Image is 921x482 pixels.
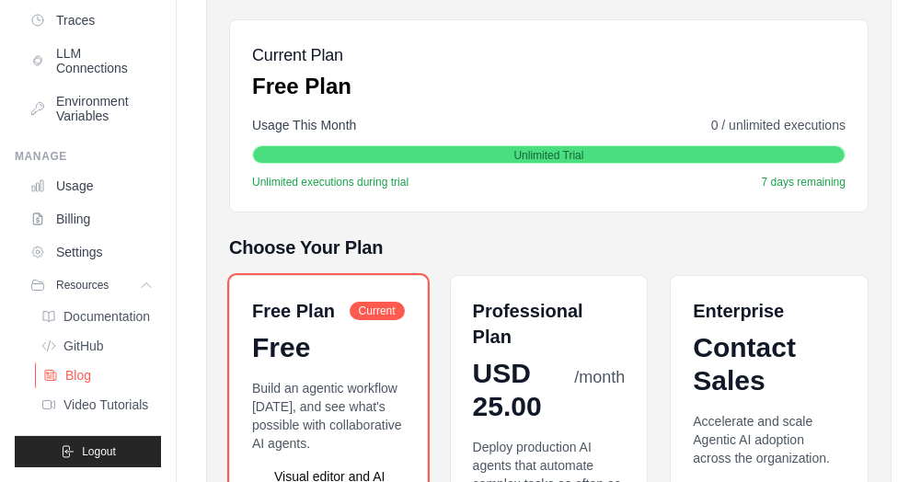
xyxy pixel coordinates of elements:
span: 0 / unlimited executions [711,116,846,134]
button: Logout [15,436,161,467]
a: LLM Connections [22,39,161,83]
span: /month [574,365,625,390]
h6: Professional Plan [473,298,626,350]
button: Resources [22,270,161,300]
a: Documentation [33,304,161,329]
span: 7 days remaining [762,175,846,189]
div: Contact Sales [693,331,846,397]
h6: Free Plan [252,298,335,324]
span: Unlimited Trial [513,148,583,163]
a: Usage [22,171,161,201]
a: GitHub [33,333,161,359]
span: Blog [65,368,91,383]
p: Build an agentic workflow [DATE], and see what's possible with collaborative AI agents. [252,379,405,453]
div: Free [252,331,405,364]
h5: Current Plan [252,42,351,68]
span: Resources [56,278,109,293]
span: Documentation [63,309,150,324]
p: Accelerate and scale Agentic AI adoption across the organization. [693,412,846,467]
a: Billing [22,204,161,234]
div: Manage [15,149,161,164]
a: Settings [22,237,161,267]
span: Video Tutorials [63,397,148,412]
span: USD 25.00 [473,357,571,423]
span: Unlimited executions during trial [252,175,409,189]
h5: Choose Your Plan [229,235,869,260]
a: Video Tutorials [33,392,161,418]
p: Free Plan [252,72,351,101]
span: Logout [82,444,116,459]
a: Environment Variables [22,86,161,131]
span: GitHub [63,339,104,353]
span: Usage This Month [252,116,356,134]
span: Current [350,302,405,320]
a: Traces [22,6,161,35]
a: Blog [35,362,163,388]
h6: Enterprise [693,298,846,324]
